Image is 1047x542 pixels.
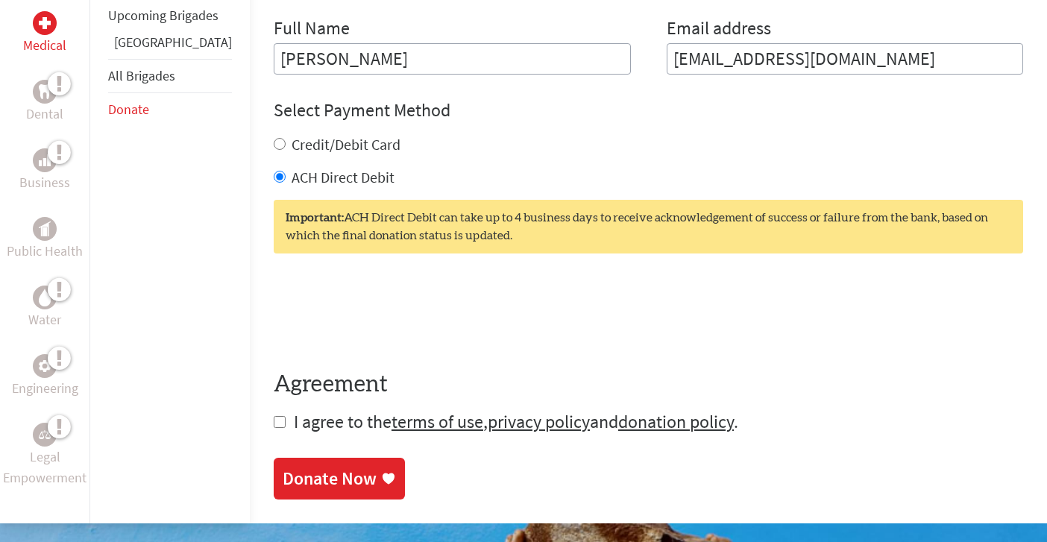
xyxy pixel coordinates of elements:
a: MedicalMedical [23,11,66,56]
img: Legal Empowerment [39,430,51,439]
a: Upcoming Brigades [108,7,218,24]
p: Dental [26,104,63,125]
label: ACH Direct Debit [292,168,394,186]
h4: Agreement [274,371,1023,398]
label: Full Name [274,16,350,43]
img: Business [39,154,51,166]
div: Business [33,148,57,172]
p: Water [28,309,61,330]
div: ACH Direct Debit can take up to 4 business days to receive acknowledgement of success or failure ... [274,200,1023,253]
div: Water [33,286,57,309]
p: Legal Empowerment [3,447,87,488]
input: Your Email [667,43,1024,75]
input: Enter Full Name [274,43,631,75]
div: Medical [33,11,57,35]
a: Donate [108,101,149,118]
div: Public Health [33,217,57,241]
div: Dental [33,80,57,104]
span: I agree to the , and . [294,410,738,433]
a: WaterWater [28,286,61,330]
div: Engineering [33,354,57,378]
a: Public HealthPublic Health [7,217,83,262]
img: Dental [39,85,51,99]
label: Email address [667,16,771,43]
a: BusinessBusiness [19,148,70,193]
a: [GEOGRAPHIC_DATA] [114,34,232,51]
img: Medical [39,17,51,29]
a: DentalDental [26,80,63,125]
a: Legal EmpowermentLegal Empowerment [3,423,87,488]
a: donation policy [618,410,734,433]
p: Public Health [7,241,83,262]
a: privacy policy [488,410,590,433]
p: Medical [23,35,66,56]
p: Engineering [12,378,78,399]
a: All Brigades [108,67,175,84]
a: EngineeringEngineering [12,354,78,399]
label: Credit/Debit Card [292,135,400,154]
img: Water [39,289,51,306]
h4: Select Payment Method [274,98,1023,122]
li: Guatemala [108,32,232,59]
a: terms of use [392,410,483,433]
div: Legal Empowerment [33,423,57,447]
iframe: reCAPTCHA [274,283,500,341]
div: Donate Now [283,467,377,491]
p: Business [19,172,70,193]
li: All Brigades [108,59,232,93]
img: Engineering [39,360,51,372]
img: Public Health [39,221,51,236]
strong: Important: [286,212,344,224]
li: Donate [108,93,232,126]
a: Donate Now [274,458,405,500]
